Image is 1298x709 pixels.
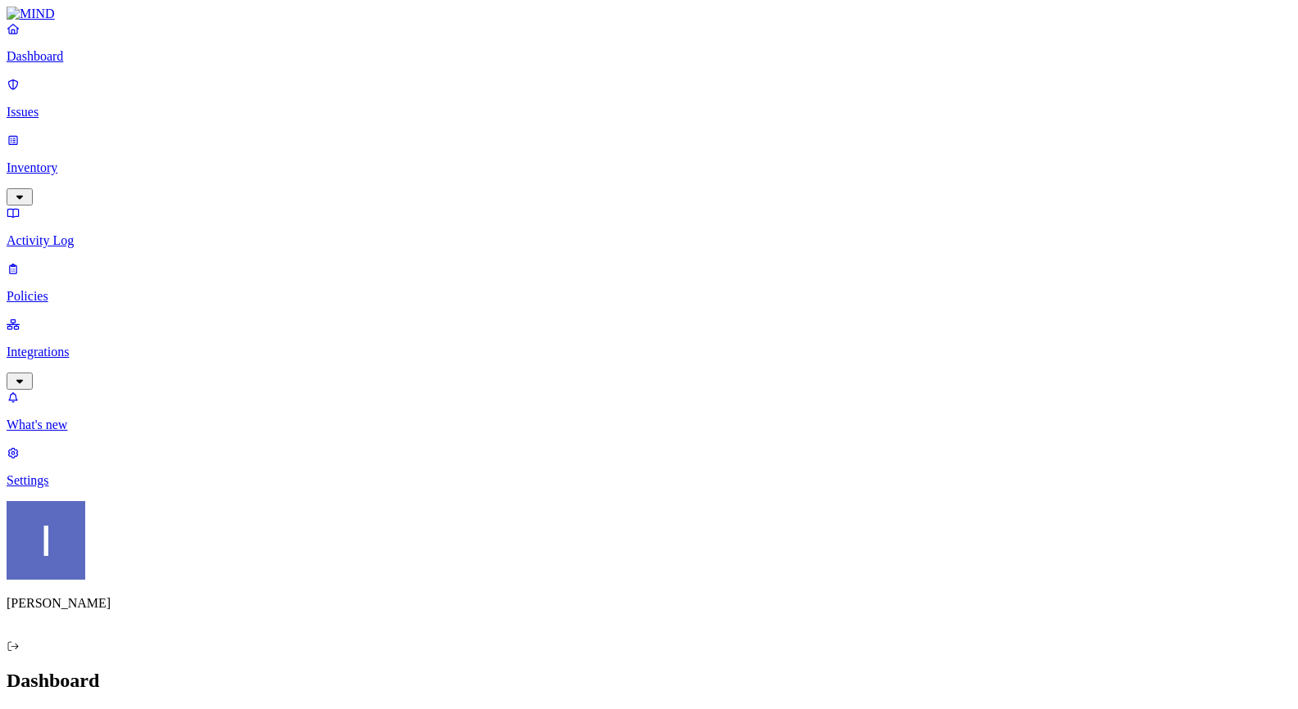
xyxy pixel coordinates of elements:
p: Issues [7,105,1291,120]
a: MIND [7,7,1291,21]
a: Inventory [7,133,1291,203]
p: What's new [7,418,1291,432]
p: Inventory [7,160,1291,175]
p: Policies [7,289,1291,304]
a: Issues [7,77,1291,120]
a: Policies [7,261,1291,304]
img: MIND [7,7,55,21]
a: Activity Log [7,205,1291,248]
h2: Dashboard [7,670,1291,692]
p: Integrations [7,345,1291,359]
a: Dashboard [7,21,1291,64]
p: Dashboard [7,49,1291,64]
img: Itai Schwartz [7,501,85,580]
p: [PERSON_NAME] [7,596,1291,611]
a: What's new [7,390,1291,432]
a: Settings [7,445,1291,488]
p: Activity Log [7,233,1291,248]
p: Settings [7,473,1291,488]
a: Integrations [7,317,1291,387]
